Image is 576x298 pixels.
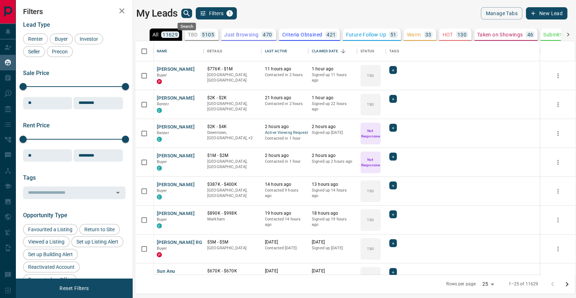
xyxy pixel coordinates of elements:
span: Favourited a Listing [26,227,75,232]
span: Set up Building Alert [26,251,75,257]
div: Claimed Date [308,41,357,61]
span: Buyer [157,73,167,78]
p: 13 hours ago [312,181,353,188]
p: $670K - $670K [207,268,258,274]
p: [GEOGRAPHIC_DATA], [GEOGRAPHIC_DATA] [207,72,258,83]
button: [PERSON_NAME] [157,153,195,159]
div: property.ca [157,252,162,257]
div: Return to Site [79,224,120,235]
p: Contacted 14 hours ago [265,216,305,228]
p: [DATE] [312,268,353,274]
div: Set up Building Alert [23,249,78,260]
div: Details [207,41,222,61]
p: 1 hour ago [312,66,353,72]
div: Requested an Offer [23,274,76,285]
span: 1 [227,11,232,16]
div: Claimed Date [312,41,338,61]
p: $1M - $2M [207,153,258,159]
p: TBD [367,246,374,251]
p: [GEOGRAPHIC_DATA], [GEOGRAPHIC_DATA] [207,159,258,170]
p: 11 hours ago [265,66,305,72]
span: Renter [157,102,169,106]
p: 33 [425,32,431,37]
button: Sort [338,46,348,56]
div: Details [204,41,261,61]
p: Signed up [DATE] [312,245,353,251]
p: 2 hours ago [265,124,305,130]
p: [GEOGRAPHIC_DATA], [GEOGRAPHIC_DATA] [207,274,258,285]
button: [PERSON_NAME] [157,181,195,188]
div: + [389,268,397,276]
p: All [152,32,158,37]
div: condos.ca [157,223,162,228]
p: 14 hours ago [265,181,305,188]
div: Tags [386,41,540,61]
div: Renter [23,34,48,44]
div: condos.ca [157,194,162,200]
p: Contacted in 1 hour [265,159,305,165]
div: property.ca [157,79,162,84]
div: + [389,95,397,103]
p: Signed up 2 hours ago [312,159,353,165]
span: Set up Listing Alert [74,239,121,245]
p: 11629 [163,32,178,37]
button: [PERSON_NAME] RG [157,239,202,246]
button: more [553,244,563,254]
p: Contacted in 2 hours [265,72,305,78]
button: Manage Tabs [481,7,522,19]
p: Not Responsive [361,157,380,168]
span: Buyer [157,246,167,251]
button: Open [113,188,123,198]
p: Signed up [DATE] [312,274,353,280]
div: + [389,210,397,218]
p: Warm [407,32,421,37]
button: [PERSON_NAME] [157,95,195,102]
div: 25 [479,279,497,289]
div: Tags [389,41,399,61]
p: Contacted in 2 hours [265,101,305,107]
span: Tags [23,174,36,181]
button: [PERSON_NAME] [157,210,195,217]
p: Markham [207,216,258,222]
p: TBD [188,32,198,37]
button: [PERSON_NAME] [157,124,195,131]
div: Viewed a Listing [23,236,70,247]
div: Status [357,41,386,61]
p: [DATE] [312,239,353,245]
p: Signed up 14 hours ago [312,188,353,199]
p: TBD [367,73,374,78]
p: Midtown | Central, Toronto [207,130,258,141]
div: condos.ca [157,108,162,113]
p: [DATE] [265,239,305,245]
p: 18 hours ago [312,210,353,216]
p: 19 hours ago [265,210,305,216]
p: 2 hours ago [265,153,305,159]
div: Last Active [261,41,308,61]
p: [DATE] [265,268,305,274]
div: Status [360,41,374,61]
p: Taken on Showings [477,32,523,37]
div: condos.ca [157,137,162,142]
span: Seller [26,49,43,54]
button: Filters1 [196,7,237,19]
span: Requested an Offer [26,277,74,282]
div: + [389,66,397,74]
span: Active Viewing Request [265,130,305,136]
div: Reactivated Account [23,262,80,272]
span: Renter [157,131,169,135]
p: 51 [390,32,396,37]
span: Lead Type [23,21,50,28]
span: + [392,95,394,102]
p: 470 [263,32,272,37]
span: Reactivated Account [26,264,77,270]
p: Contacted [DATE] [265,245,305,251]
span: Rent Price [23,122,50,129]
span: + [392,153,394,160]
div: Favourited a Listing [23,224,77,235]
span: + [392,211,394,218]
button: more [553,186,563,197]
button: more [553,128,563,139]
span: Renter [26,36,45,42]
p: $5M - $5M [207,239,258,245]
div: Set up Listing Alert [71,236,123,247]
